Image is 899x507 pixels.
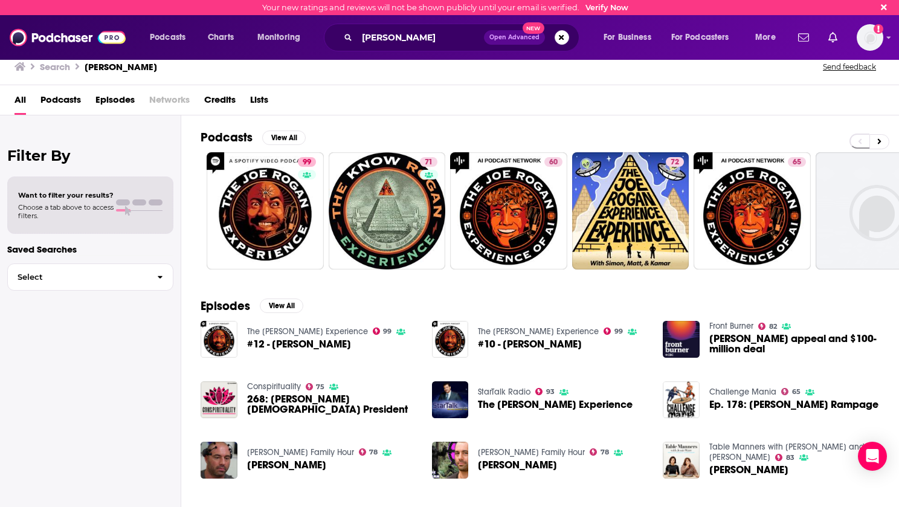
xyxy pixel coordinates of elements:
[425,157,433,169] span: 71
[262,131,306,145] button: View All
[298,157,316,167] a: 99
[201,299,250,314] h2: Episodes
[249,28,316,47] button: open menu
[857,24,883,51] img: User Profile
[201,130,306,145] a: PodcastsView All
[316,384,324,390] span: 75
[874,24,883,34] svg: Email not verified
[595,28,666,47] button: open menu
[694,152,811,270] a: 65
[709,442,865,462] a: Table Manners with Jessie and Lennie Ware
[201,381,237,418] img: 268: Rogan’s Christian President
[604,29,651,46] span: For Business
[709,321,753,331] a: Front Burner
[357,28,484,47] input: Search podcasts, credits, & more...
[432,321,469,358] img: #10 - Joe Rogan
[572,152,689,270] a: 72
[709,334,880,354] a: Joe Rogan’s appeal and $100-million deal
[792,389,801,395] span: 65
[546,389,555,395] span: 93
[601,450,609,455] span: 78
[786,455,794,460] span: 83
[709,334,880,354] span: [PERSON_NAME] appeal and $100-million deal
[478,447,585,457] a: Duncan Trussell Family Hour
[666,157,684,167] a: 72
[85,61,157,73] h3: [PERSON_NAME]
[40,90,81,115] a: Podcasts
[788,157,806,167] a: 65
[663,28,747,47] button: open menu
[769,324,777,329] span: 82
[373,328,392,335] a: 99
[247,460,326,470] a: JOE ROGAN
[204,90,236,115] a: Credits
[201,321,237,358] a: #12 - Joe Rogan
[590,448,609,456] a: 78
[247,447,354,457] a: Duncan Trussell Family Hour
[857,24,883,51] span: Logged in as kimmiveritas
[478,339,582,349] span: #10 - [PERSON_NAME]
[18,203,114,220] span: Choose a tab above to access filters.
[478,339,582,349] a: #10 - Joe Rogan
[150,29,185,46] span: Podcasts
[671,157,679,169] span: 72
[247,326,368,337] a: The Joe Rogan Experience
[663,321,700,358] img: Joe Rogan’s appeal and $100-million deal
[7,244,173,255] p: Saved Searches
[208,29,234,46] span: Charts
[432,381,469,418] img: The Joe Rogan Experience
[585,3,628,12] a: Verify Now
[709,399,878,410] a: Ep. 178: Rogan's Rampage
[335,24,591,51] div: Search podcasts, credits, & more...
[747,28,791,47] button: open menu
[544,157,562,167] a: 60
[604,328,623,335] a: 99
[247,394,417,415] a: 268: Rogan’s Christian President
[201,299,303,314] a: EpisodesView All
[535,388,555,395] a: 93
[200,28,241,47] a: Charts
[359,448,378,456] a: 78
[201,130,253,145] h2: Podcasts
[663,381,700,418] img: Ep. 178: Rogan's Rampage
[247,394,417,415] span: 268: [PERSON_NAME][DEMOGRAPHIC_DATA] President
[758,323,777,330] a: 82
[478,460,557,470] a: JOE ROGAN
[478,399,633,410] span: The [PERSON_NAME] Experience
[823,27,842,48] a: Show notifications dropdown
[95,90,135,115] a: Episodes
[478,387,530,397] a: StarTalk Radio
[262,3,628,12] div: Your new ratings and reviews will not be shown publicly until your email is verified.
[709,387,776,397] a: Challenge Mania
[247,460,326,470] span: [PERSON_NAME]
[306,383,325,390] a: 75
[793,27,814,48] a: Show notifications dropdown
[329,152,446,270] a: 71
[257,29,300,46] span: Monitoring
[858,442,887,471] div: Open Intercom Messenger
[247,339,351,349] a: #12 - Joe Rogan
[819,62,880,72] button: Send feedback
[207,152,324,270] a: 99
[149,90,190,115] span: Networks
[7,147,173,164] h2: Filter By
[549,157,558,169] span: 60
[8,273,147,281] span: Select
[260,299,303,313] button: View All
[614,329,623,334] span: 99
[755,29,776,46] span: More
[250,90,268,115] a: Lists
[303,157,311,169] span: 99
[709,465,788,475] a: Simon Rogan
[709,399,878,410] span: Ep. 178: [PERSON_NAME] Rampage
[7,263,173,291] button: Select
[420,157,437,167] a: 71
[369,450,378,455] span: 78
[10,26,126,49] a: Podchaser - Follow, Share and Rate Podcasts
[523,22,544,34] span: New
